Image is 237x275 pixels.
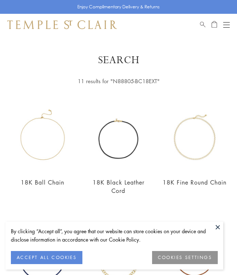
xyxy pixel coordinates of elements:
[85,104,152,171] img: N00001-BLK18
[11,251,82,264] button: ACCEPT ALL COOKIES
[200,20,205,29] a: Search
[9,104,76,171] img: N88805-BC16EXT
[204,244,230,268] iframe: Gorgias live chat messenger
[7,20,117,29] img: Temple St. Clair
[11,227,218,244] div: By clicking “Accept all”, you agree that our website can store cookies on your device and disclos...
[163,178,226,186] a: 18K Fine Round Chain
[18,54,219,67] h1: Search
[93,178,144,195] a: 18K Black Leather Cord
[223,20,230,29] button: Open navigation
[77,3,160,11] p: Enjoy Complimentary Delivery & Returns
[152,251,218,264] button: COOKIES SETTINGS
[23,77,215,86] div: 11 results for "N88805-BC18EXT"
[212,20,217,29] a: Open Shopping Bag
[161,104,228,171] img: N88852-FN4RD18
[21,178,64,186] a: 18K Ball Chain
